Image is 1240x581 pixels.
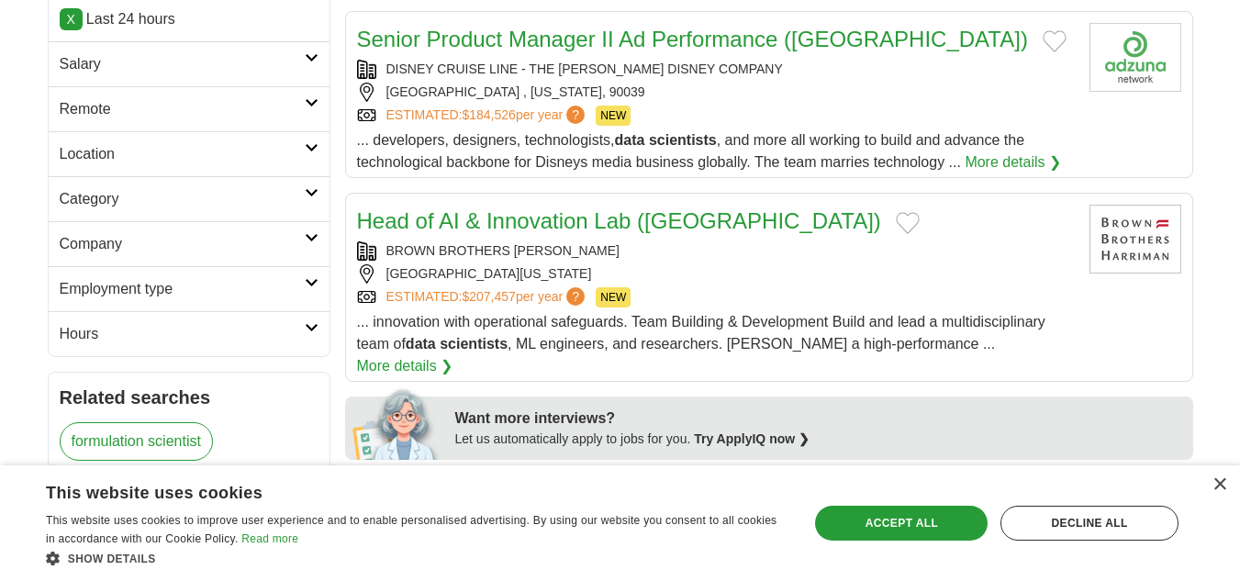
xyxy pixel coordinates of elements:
[1089,23,1181,92] img: Company logo
[357,208,881,233] a: Head of AI & Innovation Lab ([GEOGRAPHIC_DATA])
[462,289,515,304] span: $207,457
[60,53,305,75] h2: Salary
[357,132,1025,170] span: ... developers, designers, technologists, , and more all working to build and advance the technol...
[352,386,441,460] img: apply-iq-scientist.png
[896,212,920,234] button: Add to favorite jobs
[462,107,515,122] span: $184,526
[596,106,631,126] span: NEW
[49,311,330,356] a: Hours
[566,106,585,124] span: ?
[455,408,1182,430] div: Want more interviews?
[49,41,330,86] a: Salary
[60,143,305,165] h2: Location
[357,264,1075,284] div: [GEOGRAPHIC_DATA][US_STATE]
[49,266,330,311] a: Employment type
[694,431,810,446] a: Try ApplyIQ now ❯
[241,532,298,545] a: Read more, opens a new window
[357,27,1028,51] a: Senior Product Manager II Ad Performance ([GEOGRAPHIC_DATA])
[815,506,988,541] div: Accept all
[649,132,717,148] strong: scientists
[49,221,330,266] a: Company
[46,514,776,545] span: This website uses cookies to improve user experience and to enable personalised advertising. By u...
[386,287,589,307] a: ESTIMATED:$207,457per year?
[596,287,631,307] span: NEW
[386,106,589,126] a: ESTIMATED:$184,526per year?
[60,384,318,411] h2: Related searches
[357,60,1075,79] div: DISNEY CRUISE LINE - THE [PERSON_NAME] DISNEY COMPANY
[455,430,1182,449] div: Let us automatically apply to jobs for you.
[49,131,330,176] a: Location
[60,188,305,210] h2: Category
[60,8,318,30] p: Last 24 hours
[49,86,330,131] a: Remote
[357,83,1075,102] div: [GEOGRAPHIC_DATA] , [US_STATE], 90039
[49,176,330,221] a: Category
[60,8,83,30] a: X
[357,241,1075,261] div: BROWN BROTHERS [PERSON_NAME]
[60,323,305,345] h2: Hours
[357,355,453,377] a: More details ❯
[46,476,741,504] div: This website uses cookies
[406,336,436,352] strong: data
[60,422,213,461] a: formulation scientist
[1089,205,1181,274] img: Brown Brothers Harriman logo
[1043,30,1067,52] button: Add to favorite jobs
[1000,506,1179,541] div: Decline all
[566,287,585,306] span: ?
[60,233,305,255] h2: Company
[60,278,305,300] h2: Employment type
[1212,478,1226,492] div: Close
[68,553,156,565] span: Show details
[965,151,1061,173] a: More details ❯
[615,132,645,148] strong: data
[60,98,305,120] h2: Remote
[357,314,1045,352] span: ... innovation with operational safeguards. Team Building & Development Build and lead a multidis...
[440,336,508,352] strong: scientists
[46,549,787,567] div: Show details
